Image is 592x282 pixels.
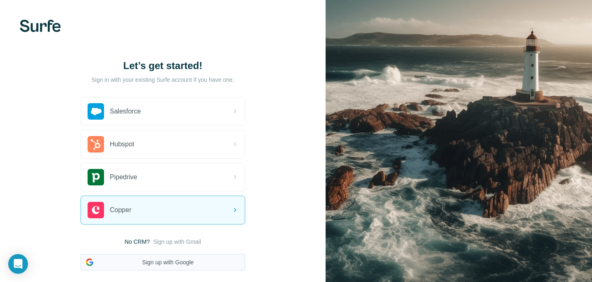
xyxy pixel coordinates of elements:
[81,59,245,72] h1: Let’s get started!
[125,238,150,246] span: No CRM?
[153,238,201,246] button: Sign up with Gmail
[8,254,28,274] div: Open Intercom Messenger
[110,205,131,215] span: Copper
[88,169,104,185] img: pipedrive's logo
[20,20,61,32] img: Surfe's logo
[88,202,104,218] img: copper's logo
[110,139,134,149] span: Hubspot
[110,106,141,116] span: Salesforce
[91,76,234,84] p: Sign in with your existing Surfe account if you have one.
[88,136,104,153] img: hubspot's logo
[110,172,137,182] span: Pipedrive
[81,254,245,270] button: Sign up with Google
[88,103,104,120] img: salesforce's logo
